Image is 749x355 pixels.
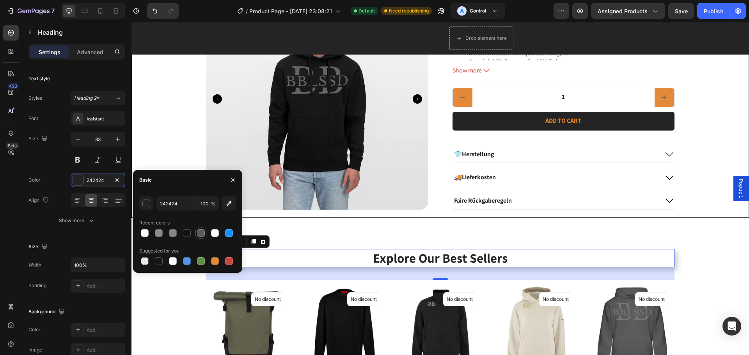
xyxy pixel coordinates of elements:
p: No discount [315,274,341,281]
button: Save [668,3,694,19]
span: Heading 2* [74,95,99,102]
iframe: Design area [131,22,749,355]
a: Relaxed Fit Bio-Hoodie [267,264,351,348]
span: Show more [321,45,350,53]
span: Product Page - [DATE] 23:08:21 [249,7,332,15]
p: Advanced [77,48,103,56]
div: 242424 [87,177,109,184]
div: Add to cart [414,95,450,103]
div: 450 [7,83,19,89]
a: Kapuzen Sweater [459,264,543,348]
div: Size [28,242,49,252]
span: Save [675,8,688,14]
button: Show more [28,214,125,228]
button: increment [523,66,543,85]
p: No discount [507,274,533,281]
button: Publish [697,3,730,19]
button: AControl [451,3,505,19]
input: Auto [71,258,125,272]
h3: Control [470,7,486,15]
button: decrement [321,66,341,85]
p: No discount [123,274,149,281]
div: Text style [28,75,50,82]
span: Assigned Products [598,7,648,15]
button: Show more [321,45,543,53]
div: Add... [87,283,123,290]
p: No discount [219,274,245,281]
div: Show more [59,217,95,224]
div: Font [28,115,38,122]
span: / [246,7,248,15]
a: Rolltop Rucksack [75,264,159,348]
img: Rolltop Rucksack - Olive/Schwarz [75,264,159,348]
div: Open Intercom Messenger [722,317,741,336]
a: Frauen Hoodie [363,264,447,348]
button: 7 [3,3,58,19]
span: Popup 1 [606,157,614,176]
button: Assigned Products [591,3,665,19]
a: Heavyweight Oversized Langarmshirt [171,264,255,348]
div: Heading [85,216,106,223]
img: Heavyweight Oversized Langarmshirt - SOLID BLACK [171,264,255,348]
span: Default [359,7,375,14]
p: 👕Herstellung [323,129,362,137]
div: Basic [139,177,152,184]
div: Assistant [87,115,123,122]
div: Size [28,134,49,144]
li: Material: 80% Baumwolle, 20% Polyester [337,36,543,44]
button: Heading 2* [71,91,125,105]
img: Kapuzen Sweater - Grau [459,264,543,348]
div: Color [28,177,41,184]
input: Eg: FFFFFF [156,196,197,210]
div: Add... [87,347,123,354]
p: A [460,7,464,15]
p: 🚚Lieferkosten [323,152,364,160]
div: Beta [6,143,19,149]
span: Need republishing [389,7,429,14]
p: No discount [411,274,437,281]
img: Frauen Hoodie - Beige [363,264,447,348]
p: Faire Rückgaberegeln [323,175,380,183]
div: Suggested for you [139,247,179,254]
button: Carousel Next Arrow [281,72,291,82]
div: Drop element here [334,13,375,19]
span: % [211,200,216,207]
div: Align [28,195,50,206]
input: quantity [341,66,523,85]
div: Image [28,346,42,353]
div: Background [28,307,66,317]
div: Recent colors [139,219,170,226]
div: Add... [87,327,123,334]
button: Add to cart [321,90,543,109]
div: Color [28,326,41,333]
div: Publish [704,7,723,15]
div: Padding [28,282,46,289]
img: Rlaxed Fit Bio-Hoodie - Schwarz [267,264,351,348]
p: Explore Our Best Sellers [76,228,542,245]
div: Undo/Redo [147,3,179,19]
div: Width [28,261,41,268]
p: Settings [39,48,60,56]
p: Heading [38,28,122,37]
p: 7 [51,6,55,16]
div: Styles [28,95,42,102]
button: Carousel Back Arrow [81,72,91,82]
